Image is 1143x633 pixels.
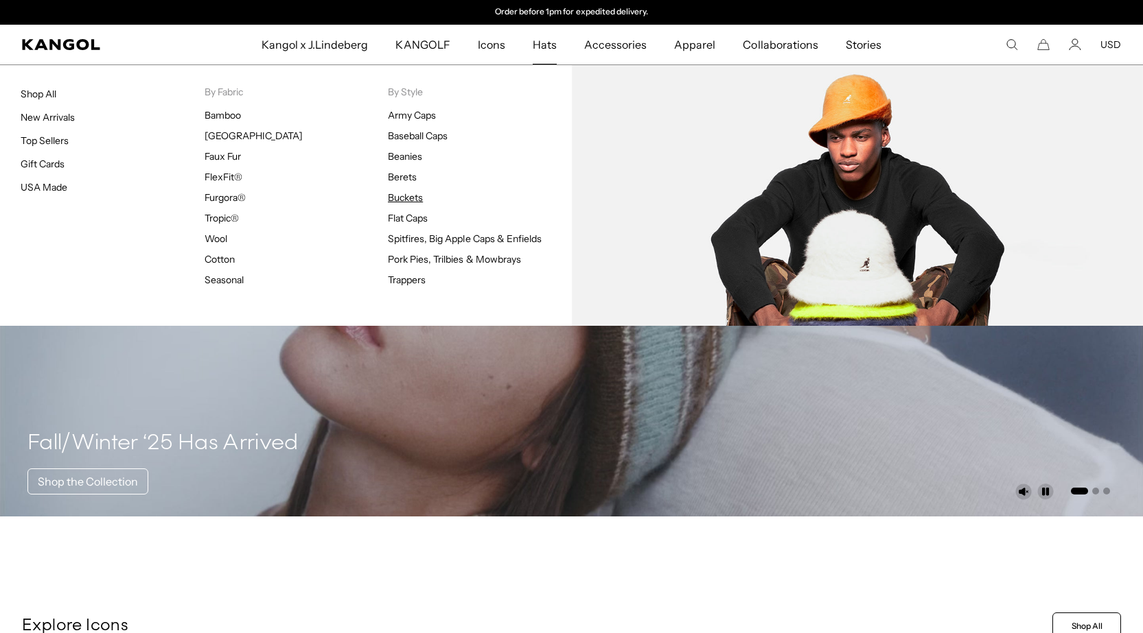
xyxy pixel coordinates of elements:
[495,7,648,18] p: Order before 1pm for expedited delivery.
[205,109,241,121] a: Bamboo
[430,7,713,18] div: Announcement
[22,39,172,50] a: Kangol
[21,134,69,147] a: Top Sellers
[21,158,65,170] a: Gift Cards
[1092,488,1099,494] button: Go to slide 2
[388,232,542,245] a: Spitfires, Big Apple Caps & Enfields
[205,171,242,183] a: FlexFit®
[1069,38,1081,51] a: Account
[584,25,647,64] span: Accessories
[27,468,148,494] a: Shop the Collection
[430,7,713,18] div: 2 of 2
[519,25,570,64] a: Hats
[1037,38,1050,51] button: Cart
[430,7,713,18] slideshow-component: Announcement bar
[388,109,436,121] a: Army Caps
[205,86,389,98] p: By Fabric
[248,25,382,64] a: Kangol x J.Lindeberg
[262,25,369,64] span: Kangol x J.Lindeberg
[1100,38,1121,51] button: USD
[1103,488,1110,494] button: Go to slide 3
[533,25,557,64] span: Hats
[478,25,505,64] span: Icons
[388,191,423,204] a: Buckets
[21,88,56,100] a: Shop All
[388,212,428,224] a: Flat Caps
[388,274,426,286] a: Trappers
[846,25,881,64] span: Stories
[729,25,831,64] a: Collaborations
[388,171,417,183] a: Berets
[674,25,715,64] span: Apparel
[382,25,463,64] a: KANGOLF
[464,25,519,64] a: Icons
[205,232,227,245] a: Wool
[743,25,818,64] span: Collaborations
[388,253,521,265] a: Pork Pies, Trilbies & Mowbrays
[205,191,246,204] a: Furgora®
[1015,483,1032,500] button: Unmute
[205,253,235,265] a: Cotton
[1006,38,1018,51] summary: Search here
[1070,485,1110,496] ul: Select a slide to show
[660,25,729,64] a: Apparel
[205,212,239,224] a: Tropic®
[205,130,303,142] a: [GEOGRAPHIC_DATA]
[388,86,572,98] p: By Style
[27,430,299,457] h4: Fall/Winter ‘25 Has Arrived
[205,274,244,286] a: Seasonal
[205,150,241,163] a: Faux Fur
[388,130,448,142] a: Baseball Caps
[1037,483,1054,500] button: Pause
[570,25,660,64] a: Accessories
[21,111,75,123] a: New Arrivals
[388,150,422,163] a: Beanies
[395,25,450,64] span: KANGOLF
[1071,488,1088,494] button: Go to slide 1
[21,181,67,193] a: USA Made
[832,25,895,64] a: Stories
